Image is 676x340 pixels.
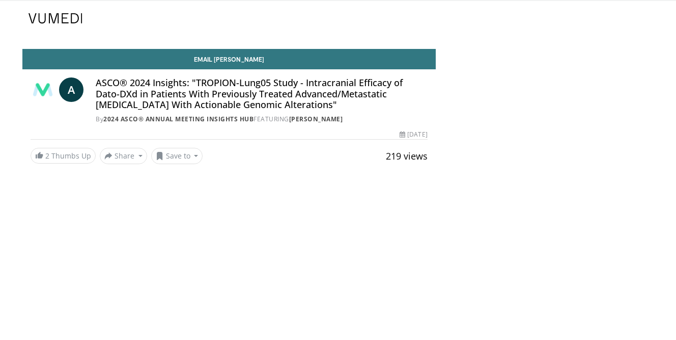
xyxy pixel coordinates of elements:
[31,148,96,164] a: 2 Thumbs Up
[400,130,427,139] div: [DATE]
[59,77,83,102] a: A
[289,115,343,123] a: [PERSON_NAME]
[103,115,253,123] a: 2024 ASCO® Annual Meeting Insights Hub
[151,148,203,164] button: Save to
[45,151,49,161] span: 2
[96,77,428,111] h4: ASCO® 2024 Insights: "TROPION-Lung05 Study - Intracranial Efficacy of Dato-DXd in Patients With P...
[386,150,428,162] span: 219 views
[96,115,428,124] div: By FEATURING
[100,148,147,164] button: Share
[29,13,82,23] img: VuMedi Logo
[22,49,436,69] a: Email [PERSON_NAME]
[31,77,55,102] img: 2024 ASCO® Annual Meeting Insights Hub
